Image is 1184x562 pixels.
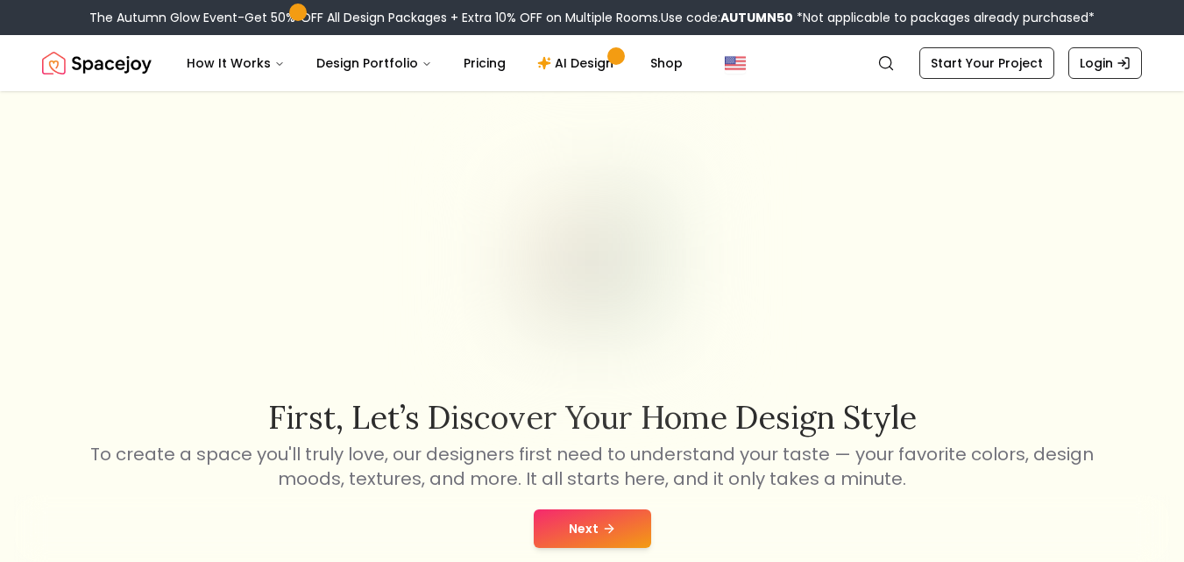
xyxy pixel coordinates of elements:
[88,442,1097,491] p: To create a space you'll truly love, our designers first need to understand your taste — your fav...
[173,46,299,81] button: How It Works
[42,35,1142,91] nav: Global
[534,509,651,548] button: Next
[523,46,633,81] a: AI Design
[42,46,152,81] a: Spacejoy
[793,9,1095,26] span: *Not applicable to packages already purchased*
[919,47,1054,79] a: Start Your Project
[725,53,746,74] img: United States
[661,9,793,26] span: Use code:
[720,9,793,26] b: AUTUMN50
[42,46,152,81] img: Spacejoy Logo
[302,46,446,81] button: Design Portfolio
[480,146,705,370] img: Start Style Quiz Illustration
[636,46,697,81] a: Shop
[173,46,697,81] nav: Main
[450,46,520,81] a: Pricing
[1068,47,1142,79] a: Login
[88,400,1097,435] h2: First, let’s discover your home design style
[89,9,1095,26] div: The Autumn Glow Event-Get 50% OFF All Design Packages + Extra 10% OFF on Multiple Rooms.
